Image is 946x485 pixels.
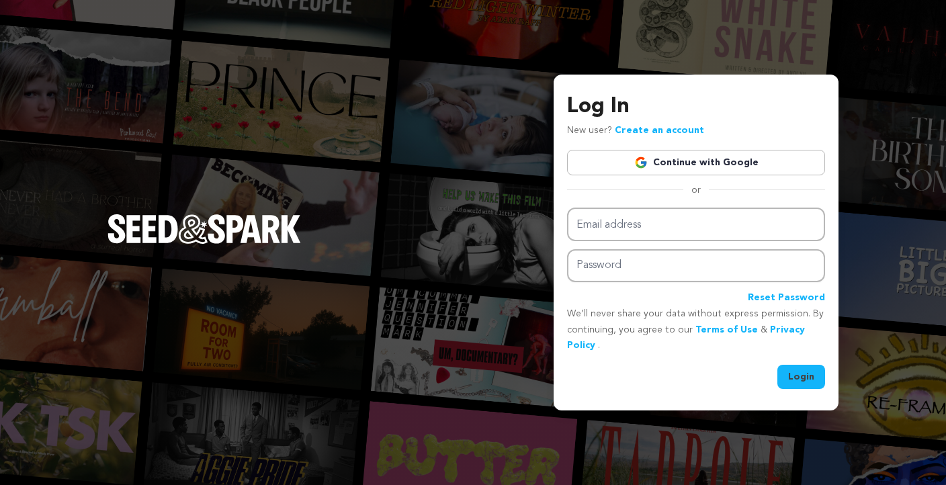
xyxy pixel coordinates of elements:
a: Terms of Use [695,325,758,335]
img: Seed&Spark Logo [107,214,301,244]
button: Login [777,365,825,389]
input: Password [567,249,825,282]
img: Google logo [634,156,648,169]
a: Seed&Spark Homepage [107,214,301,271]
a: Create an account [615,126,704,135]
p: We’ll never share your data without express permission. By continuing, you agree to our & . [567,306,825,354]
a: Continue with Google [567,150,825,175]
h3: Log In [567,91,825,123]
a: Reset Password [748,290,825,306]
span: or [683,183,709,197]
input: Email address [567,208,825,242]
p: New user? [567,123,704,139]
